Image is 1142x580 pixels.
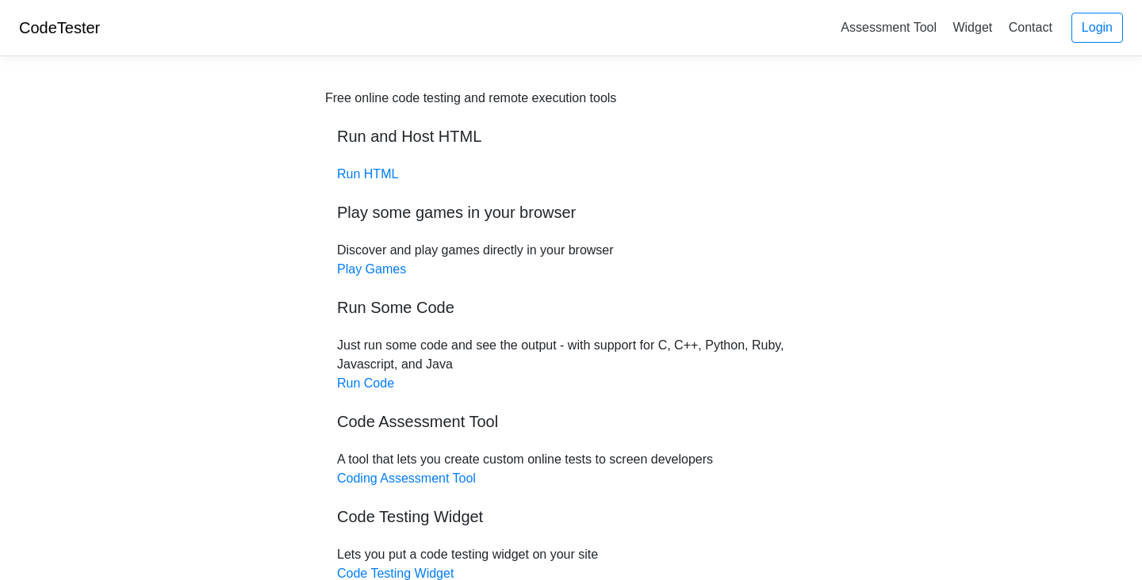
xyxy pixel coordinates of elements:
[834,14,943,40] a: Assessment Tool
[337,507,805,526] h5: Code Testing Widget
[1002,14,1059,40] a: Contact
[337,262,406,276] a: Play Games
[337,412,805,431] h5: Code Assessment Tool
[19,19,100,36] a: CodeTester
[337,298,805,317] h5: Run Some Code
[337,471,476,485] a: Coding Assessment Tool
[1071,13,1123,43] a: Login
[337,127,805,146] h5: Run and Host HTML
[337,167,398,181] a: Run HTML
[337,376,394,390] a: Run Code
[337,203,805,222] h5: Play some games in your browser
[946,14,998,40] a: Widget
[337,567,454,580] a: Code Testing Widget
[325,89,616,108] div: Free online code testing and remote execution tools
